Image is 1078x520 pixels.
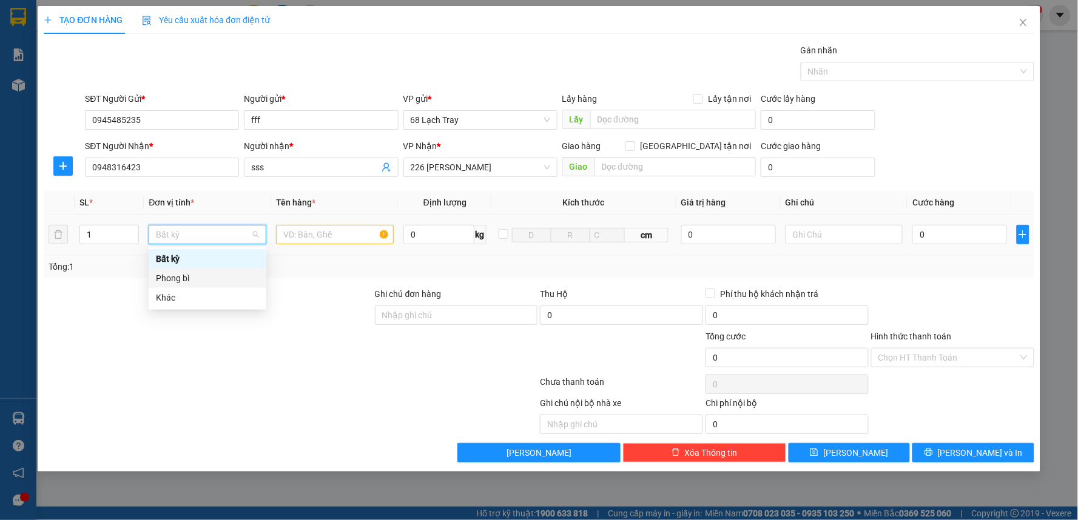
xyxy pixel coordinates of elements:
[85,139,239,153] div: SĐT Người Nhận
[403,92,558,105] div: VP gửi
[801,45,838,55] label: Gán nhãn
[681,225,776,244] input: 0
[681,198,726,207] span: Giá trị hàng
[403,141,437,151] span: VP Nhận
[474,225,487,244] span: kg
[912,443,1034,462] button: printer[PERSON_NAME] và In
[590,110,756,129] input: Dọc đường
[925,448,933,458] span: printer
[85,92,239,105] div: SĐT Người Gửi
[761,141,821,151] label: Cước giao hàng
[156,272,259,285] div: Phong bì
[507,446,571,459] span: [PERSON_NAME]
[823,446,888,459] span: [PERSON_NAME]
[79,198,89,207] span: SL
[635,139,756,153] span: [GEOGRAPHIC_DATA] tận nơi
[54,161,72,171] span: plus
[375,305,538,325] input: Ghi chú đơn hàng
[1019,18,1028,27] span: close
[786,225,903,244] input: Ghi Chú
[789,443,911,462] button: save[PERSON_NAME]
[623,443,786,462] button: deleteXóa Thông tin
[53,156,73,176] button: plus
[595,157,756,176] input: Dọc đường
[1017,225,1029,244] button: plus
[562,110,590,129] span: Lấy
[149,198,194,207] span: Đơn vị tính
[375,289,442,299] label: Ghi chú đơn hàng
[706,396,869,415] div: Chi phí nội bộ
[672,448,680,458] span: delete
[142,15,270,25] span: Yêu cầu xuất hóa đơn điện tử
[1006,6,1040,40] button: Close
[149,288,266,307] div: Khác
[761,110,875,130] input: Cước lấy hàng
[156,225,259,244] span: Bất kỳ
[781,191,908,215] th: Ghi chú
[457,443,621,462] button: [PERSON_NAME]
[244,139,398,153] div: Người nhận
[539,375,704,396] div: Chưa thanh toán
[562,94,598,104] span: Lấy hàng
[142,16,152,25] img: icon
[1017,230,1029,239] span: plus
[411,111,550,129] span: 68 Lạch Tray
[244,92,398,105] div: Người gửi
[912,198,954,207] span: Cước hàng
[149,268,266,288] div: Phong bì
[540,289,568,299] span: Thu Hộ
[703,92,756,105] span: Lấy tận nơi
[44,15,123,25] span: TẠO ĐƠN HÀNG
[715,287,823,301] span: Phí thu hộ khách nhận trả
[540,396,703,415] div: Ghi chú nội bộ nhà xe
[562,141,601,151] span: Giao hàng
[871,332,952,341] label: Hình thức thanh toán
[276,198,315,207] span: Tên hàng
[625,228,669,242] span: cm
[512,228,551,242] input: D
[423,198,467,207] span: Định lượng
[761,158,875,177] input: Cước giao hàng
[563,198,605,207] span: Kích thước
[590,228,625,242] input: C
[382,162,391,172] span: user-add
[761,94,815,104] label: Cước lấy hàng
[49,225,68,244] button: delete
[49,260,416,273] div: Tổng: 1
[810,448,818,458] span: save
[540,415,703,434] input: Nhập ghi chú
[149,249,266,268] div: Bất kỳ
[551,228,590,242] input: R
[156,291,259,304] div: Khác
[706,332,746,341] span: Tổng cước
[156,252,259,265] div: Bất kỳ
[562,157,595,176] span: Giao
[938,446,1023,459] span: [PERSON_NAME] và In
[411,158,550,176] span: 226 Minh Khai
[44,16,52,24] span: plus
[685,446,738,459] span: Xóa Thông tin
[276,225,394,244] input: VD: Bàn, Ghế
